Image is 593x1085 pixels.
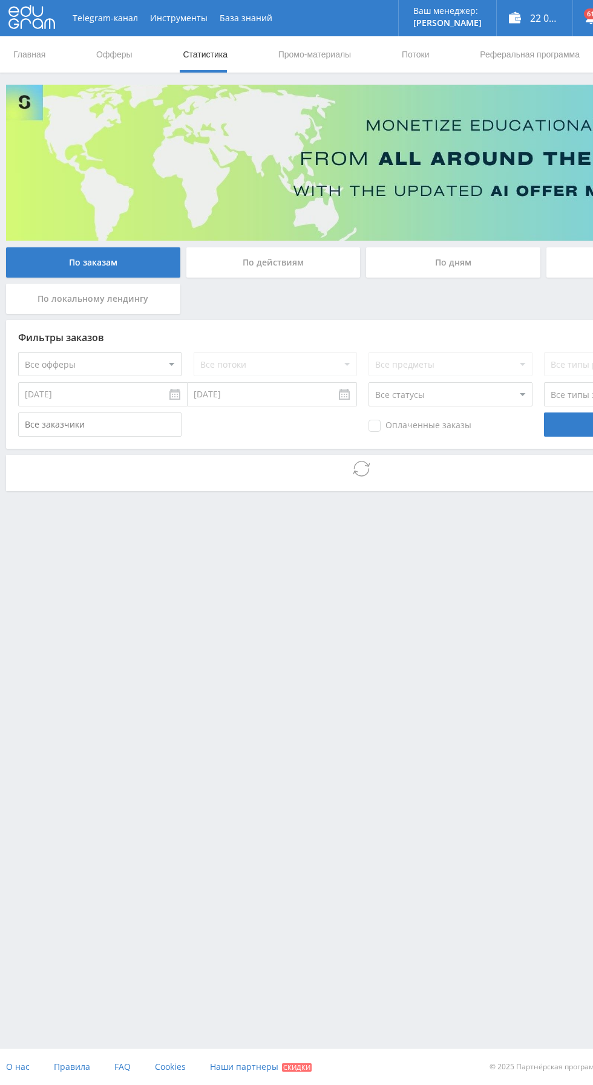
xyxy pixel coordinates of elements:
span: FAQ [114,1061,131,1072]
div: По заказам [6,247,180,278]
span: Скидки [282,1063,312,1072]
div: По дням [366,247,540,278]
span: Правила [54,1061,90,1072]
a: Наши партнеры Скидки [210,1049,312,1085]
a: О нас [6,1049,30,1085]
div: По действиям [186,247,361,278]
p: Ваш менеджер: [413,6,482,16]
div: По локальному лендингу [6,284,180,314]
a: Реферальная программа [479,36,581,73]
span: Оплаченные заказы [369,420,471,432]
span: Cookies [155,1061,186,1072]
a: Cookies [155,1049,186,1085]
input: Все заказчики [18,412,182,437]
a: Потоки [401,36,431,73]
p: [PERSON_NAME] [413,18,482,28]
a: FAQ [114,1049,131,1085]
a: Промо-материалы [277,36,352,73]
span: Наши партнеры [210,1061,278,1072]
a: Главная [12,36,47,73]
span: О нас [6,1061,30,1072]
a: Статистика [182,36,229,73]
a: Офферы [95,36,134,73]
a: Правила [54,1049,90,1085]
